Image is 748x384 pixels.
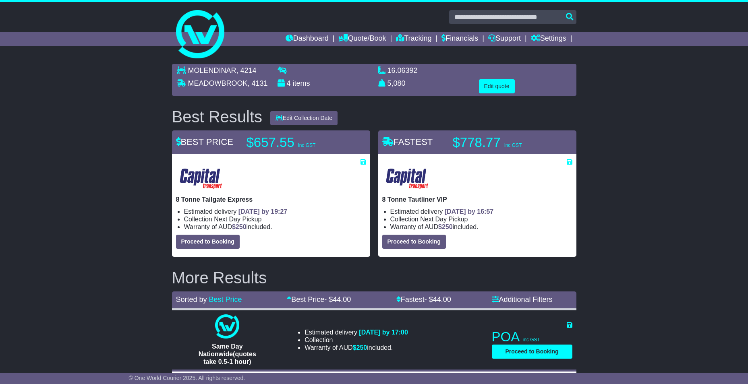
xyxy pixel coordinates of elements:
span: FASTEST [382,137,433,147]
span: - $ [425,295,451,303]
span: 250 [442,223,453,230]
li: Estimated delivery [390,208,572,215]
span: 250 [236,223,247,230]
span: $ [438,223,453,230]
button: Proceed to Booking [176,235,240,249]
span: 5,080 [387,79,406,87]
span: © One World Courier 2025. All rights reserved. [129,375,245,381]
p: POA [492,329,572,345]
span: $ [232,223,247,230]
a: Tracking [396,32,431,46]
span: Sorted by [176,295,207,303]
span: 16.06392 [387,66,418,74]
a: Additional Filters [492,295,553,303]
span: , 4131 [248,79,268,87]
li: Warranty of AUD included. [184,223,366,231]
li: Estimated delivery [305,328,408,336]
a: Quote/Book [338,32,386,46]
span: , 4214 [236,66,257,74]
span: Next Day Pickup [420,216,468,223]
a: Dashboard [286,32,329,46]
p: $778.77 [453,134,553,151]
span: BEST PRICE [176,137,233,147]
span: [DATE] by 19:27 [238,208,288,215]
img: One World Courier: Same Day Nationwide(quotes take 0.5-1 hour) [215,314,239,339]
span: $ [353,344,367,351]
span: - $ [324,295,351,303]
li: Warranty of AUD included. [305,344,408,351]
h2: More Results [172,269,576,287]
li: Collection [184,215,366,223]
li: Estimated delivery [184,208,366,215]
span: MOLENDINAR [188,66,236,74]
span: inc GST [523,337,540,343]
span: MEADOWBROOK [188,79,248,87]
li: Collection [390,215,572,223]
span: inc GST [504,142,522,148]
p: 8 Tonne Tautliner VIP [382,196,572,203]
a: Best Price [209,295,242,303]
div: Best Results [168,108,267,126]
button: Edit quote [479,79,515,93]
button: Proceed to Booking [382,235,446,249]
a: Support [488,32,521,46]
a: Financials [441,32,478,46]
img: CapitalTransport: 8 Tonne Tautliner VIP [382,166,433,192]
p: $657.55 [247,134,347,151]
p: 8 Tonne Tailgate Express [176,196,366,203]
span: 4 [287,79,291,87]
a: Best Price- $44.00 [287,295,351,303]
li: Collection [305,336,408,344]
span: 44.00 [333,295,351,303]
span: 44.00 [433,295,451,303]
img: CapitalTransport: 8 Tonne Tailgate Express [176,166,226,192]
span: [DATE] by 16:57 [445,208,494,215]
span: [DATE] by 17:00 [359,329,408,336]
a: Fastest- $44.00 [396,295,451,303]
span: items [293,79,310,87]
span: Same Day Nationwide(quotes take 0.5-1 hour) [199,343,256,365]
a: Settings [531,32,566,46]
span: Next Day Pickup [214,216,261,223]
button: Proceed to Booking [492,345,572,359]
span: 250 [356,344,367,351]
button: Edit Collection Date [270,111,338,125]
li: Warranty of AUD included. [390,223,572,231]
span: inc GST [298,142,315,148]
